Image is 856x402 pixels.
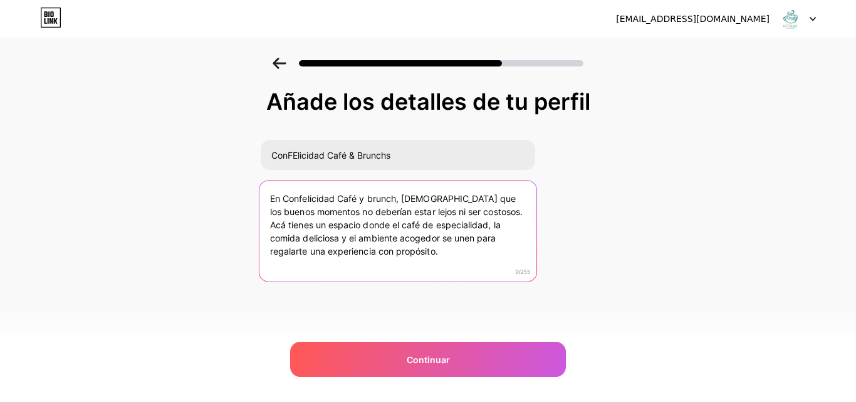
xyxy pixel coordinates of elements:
font: [EMAIL_ADDRESS][DOMAIN_NAME] [616,14,770,24]
font: Añade los detalles de tu perfil [266,88,590,115]
font: Continuar [407,354,450,365]
input: Su nombre [261,140,535,170]
img: confelicidadcafé [779,7,803,31]
font: 0/255 [515,270,530,275]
